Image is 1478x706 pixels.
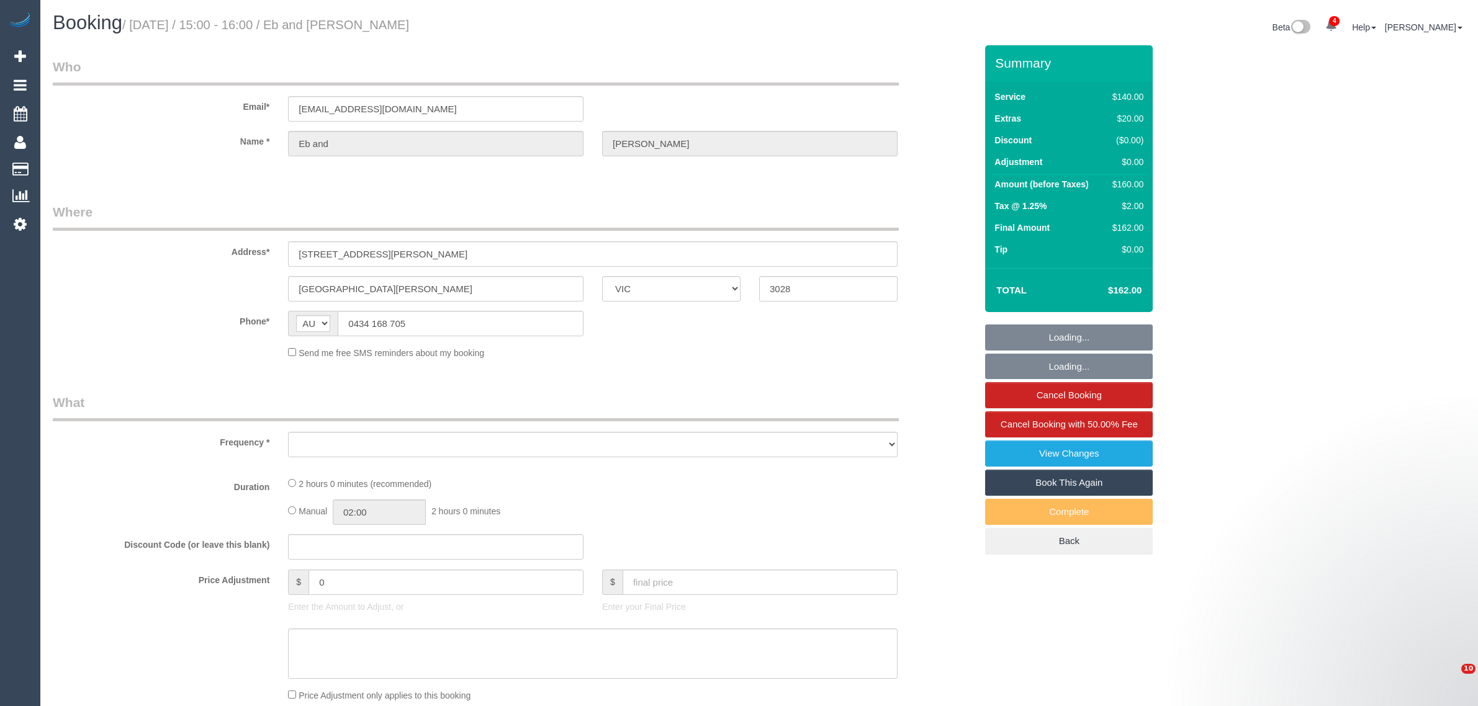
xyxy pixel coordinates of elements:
[1107,134,1143,146] div: ($0.00)
[299,506,327,516] span: Manual
[623,570,898,595] input: final price
[1107,178,1143,190] div: $160.00
[1319,12,1343,40] a: 4
[1329,16,1340,26] span: 4
[288,96,584,122] input: Email*
[602,601,898,613] p: Enter your Final Price
[994,221,1050,234] label: Final Amount
[1385,22,1462,32] a: [PERSON_NAME]
[1436,664,1466,694] iframe: Intercom live chat
[1273,22,1311,32] a: Beta
[299,479,431,489] span: 2 hours 0 minutes (recommended)
[122,18,409,32] small: / [DATE] / 15:00 - 16:00 / Eb and [PERSON_NAME]
[1107,156,1143,168] div: $0.00
[985,470,1153,496] a: Book This Again
[43,570,279,586] label: Price Adjustment
[1071,285,1142,296] h4: $162.00
[602,131,898,156] input: Last Name*
[996,285,1027,295] strong: Total
[602,570,623,595] span: $
[994,134,1032,146] label: Discount
[1352,22,1376,32] a: Help
[994,156,1042,168] label: Adjustment
[994,112,1021,125] label: Extras
[338,311,584,336] input: Phone*
[7,12,32,30] img: Automaid Logo
[43,534,279,551] label: Discount Code (or leave this blank)
[985,382,1153,408] a: Cancel Booking
[288,131,584,156] input: First Name*
[985,411,1153,437] a: Cancel Booking with 50.00% Fee
[985,440,1153,467] a: View Changes
[53,58,899,86] legend: Who
[1290,20,1310,36] img: New interface
[1107,91,1143,103] div: $140.00
[43,432,279,449] label: Frequency *
[1107,112,1143,125] div: $20.00
[759,276,898,302] input: Post Code*
[1001,419,1138,429] span: Cancel Booking with 50.00% Fee
[994,178,1088,190] label: Amount (before Taxes)
[288,601,584,613] p: Enter the Amount to Adjust, or
[43,96,279,113] label: Email*
[53,203,899,231] legend: Where
[43,241,279,258] label: Address*
[43,131,279,148] label: Name *
[288,570,309,595] span: $
[299,690,471,700] span: Price Adjustment only applies to this booking
[1107,243,1143,256] div: $0.00
[1107,200,1143,212] div: $2.00
[985,528,1153,554] a: Back
[431,506,500,516] span: 2 hours 0 minutes
[1107,221,1143,234] div: $162.00
[995,56,1147,70] h3: Summary
[1461,664,1476,674] span: 10
[299,348,484,358] span: Send me free SMS reminders about my booking
[43,476,279,493] label: Duration
[994,200,1047,212] label: Tax @ 1.25%
[43,311,279,328] label: Phone*
[994,91,1025,103] label: Service
[994,243,1007,256] label: Tip
[53,12,122,34] span: Booking
[53,393,899,421] legend: What
[288,276,584,302] input: Suburb*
